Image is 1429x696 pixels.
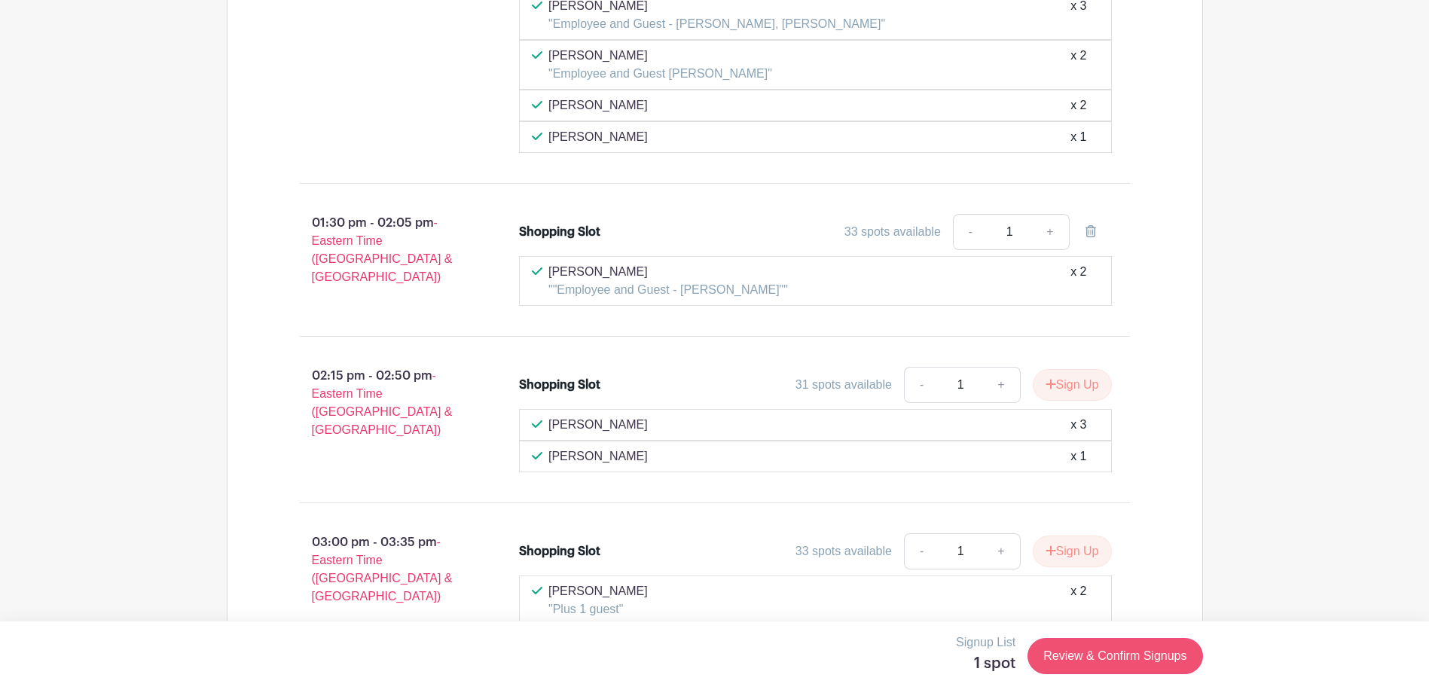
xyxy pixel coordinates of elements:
[548,416,648,434] p: [PERSON_NAME]
[548,65,772,83] p: "Employee and Guest [PERSON_NAME]"
[956,655,1015,673] h5: 1 spot
[795,376,892,394] div: 31 spots available
[1033,536,1112,567] button: Sign Up
[844,223,941,241] div: 33 spots available
[904,367,939,403] a: -
[1031,214,1069,250] a: +
[1070,128,1086,146] div: x 1
[795,542,892,560] div: 33 spots available
[548,263,788,281] p: [PERSON_NAME]
[956,633,1015,652] p: Signup List
[548,447,648,466] p: [PERSON_NAME]
[1070,47,1086,83] div: x 2
[276,361,496,445] p: 02:15 pm - 02:50 pm
[312,216,453,283] span: - Eastern Time ([GEOGRAPHIC_DATA] & [GEOGRAPHIC_DATA])
[519,542,600,560] div: Shopping Slot
[548,582,648,600] p: [PERSON_NAME]
[1033,369,1112,401] button: Sign Up
[312,536,453,603] span: - Eastern Time ([GEOGRAPHIC_DATA] & [GEOGRAPHIC_DATA])
[548,600,648,618] p: "Plus 1 guest"
[276,527,496,612] p: 03:00 pm - 03:35 pm
[519,376,600,394] div: Shopping Slot
[904,533,939,569] a: -
[548,47,772,65] p: [PERSON_NAME]
[312,369,453,436] span: - Eastern Time ([GEOGRAPHIC_DATA] & [GEOGRAPHIC_DATA])
[1070,263,1086,299] div: x 2
[276,208,496,292] p: 01:30 pm - 02:05 pm
[1027,638,1202,674] a: Review & Confirm Signups
[1070,416,1086,434] div: x 3
[982,367,1020,403] a: +
[548,281,788,299] p: ""Employee and Guest - [PERSON_NAME]""
[548,15,885,33] p: "Employee and Guest - [PERSON_NAME], [PERSON_NAME]"
[1070,447,1086,466] div: x 1
[548,96,648,114] p: [PERSON_NAME]
[519,223,600,241] div: Shopping Slot
[982,533,1020,569] a: +
[1070,96,1086,114] div: x 2
[548,128,648,146] p: [PERSON_NAME]
[1070,582,1086,618] div: x 2
[953,214,988,250] a: -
